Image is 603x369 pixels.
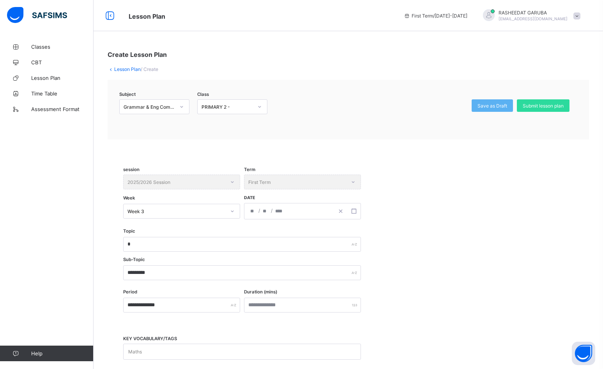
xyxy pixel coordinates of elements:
span: Lesson Plan [129,12,165,20]
span: Assessment Format [31,106,94,112]
span: Create Lesson Plan [108,51,167,58]
span: Time Table [31,90,94,97]
span: Date [244,195,255,200]
img: safsims [7,7,67,23]
a: Lesson Plan [114,66,141,72]
span: Classes [31,44,94,50]
div: Grammar & Eng Comp (ENG) [124,104,175,110]
div: Maths [128,344,142,359]
span: Lesson Plan [31,75,94,81]
span: session [123,167,140,172]
span: Class [197,92,209,97]
span: Subject [119,92,136,97]
label: Duration (mins) [244,289,277,295]
span: / [258,207,261,214]
span: Term [244,167,255,172]
span: / Create [141,66,158,72]
span: Save as Draft [477,103,507,109]
label: Topic [123,228,135,234]
span: KEY VOCABULARY/TAGS [123,336,177,341]
div: PRIMARY 2 - [202,104,253,110]
button: Open asap [572,342,595,365]
label: Period [123,289,137,295]
span: Submit lesson plan [523,103,564,109]
span: RASHEEDAT GARUBA [499,10,568,16]
span: / [270,207,273,214]
span: Help [31,350,93,357]
span: [EMAIL_ADDRESS][DOMAIN_NAME] [499,16,568,21]
div: RASHEEDATGARUBA [475,9,584,22]
span: Week [123,195,135,201]
div: Week 3 [127,208,226,214]
span: CBT [31,59,94,65]
span: session/term information [404,13,467,19]
label: Sub-Topic [123,257,145,262]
